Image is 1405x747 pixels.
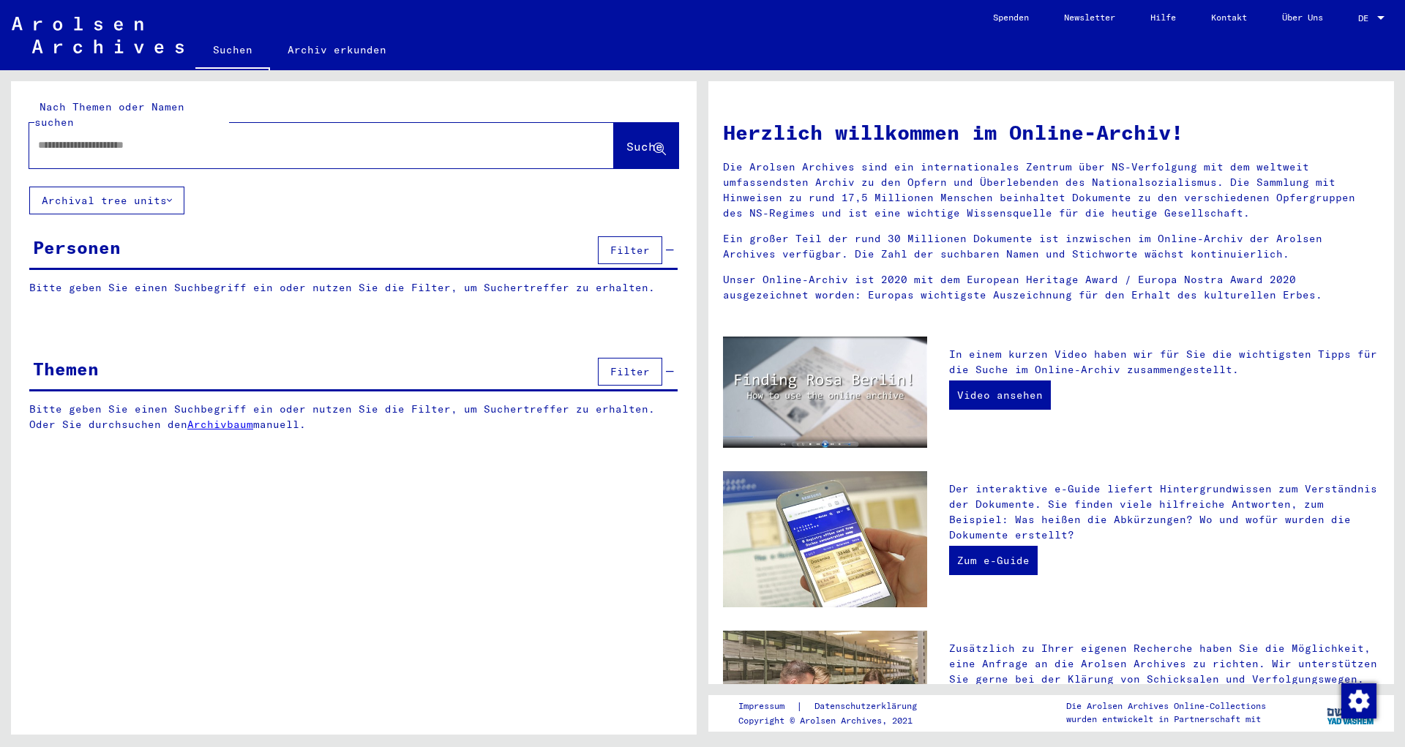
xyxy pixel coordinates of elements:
[738,714,934,727] p: Copyright © Arolsen Archives, 2021
[598,236,662,264] button: Filter
[33,234,121,260] div: Personen
[949,546,1038,575] a: Zum e-Guide
[1341,683,1376,718] div: Zustimmung ändern
[738,699,934,714] div: |
[803,699,934,714] a: Datenschutzerklärung
[34,100,184,129] mat-label: Nach Themen oder Namen suchen
[1358,13,1374,23] span: DE
[270,32,404,67] a: Archiv erkunden
[598,358,662,386] button: Filter
[1324,694,1379,731] img: yv_logo.png
[614,123,678,168] button: Suche
[29,187,184,214] button: Archival tree units
[723,117,1379,148] h1: Herzlich willkommen im Online-Archiv!
[29,402,678,432] p: Bitte geben Sie einen Suchbegriff ein oder nutzen Sie die Filter, um Suchertreffer zu erhalten. O...
[723,231,1379,262] p: Ein großer Teil der rund 30 Millionen Dokumente ist inzwischen im Online-Archiv der Arolsen Archi...
[33,356,99,382] div: Themen
[1341,683,1376,718] img: Zustimmung ändern
[12,17,184,53] img: Arolsen_neg.svg
[610,365,650,378] span: Filter
[949,641,1379,702] p: Zusätzlich zu Ihrer eigenen Recherche haben Sie die Möglichkeit, eine Anfrage an die Arolsen Arch...
[949,347,1379,378] p: In einem kurzen Video haben wir für Sie die wichtigsten Tipps für die Suche im Online-Archiv zusa...
[723,272,1379,303] p: Unser Online-Archiv ist 2020 mit dem European Heritage Award / Europa Nostra Award 2020 ausgezeic...
[187,418,253,431] a: Archivbaum
[738,699,796,714] a: Impressum
[29,280,678,296] p: Bitte geben Sie einen Suchbegriff ein oder nutzen Sie die Filter, um Suchertreffer zu erhalten.
[723,471,927,607] img: eguide.jpg
[1066,699,1266,713] p: Die Arolsen Archives Online-Collections
[195,32,270,70] a: Suchen
[949,481,1379,543] p: Der interaktive e-Guide liefert Hintergrundwissen zum Verständnis der Dokumente. Sie finden viele...
[723,159,1379,221] p: Die Arolsen Archives sind ein internationales Zentrum über NS-Verfolgung mit dem weltweit umfasse...
[610,244,650,257] span: Filter
[723,337,927,448] img: video.jpg
[949,380,1051,410] a: Video ansehen
[626,139,663,154] span: Suche
[1066,713,1266,726] p: wurden entwickelt in Partnerschaft mit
